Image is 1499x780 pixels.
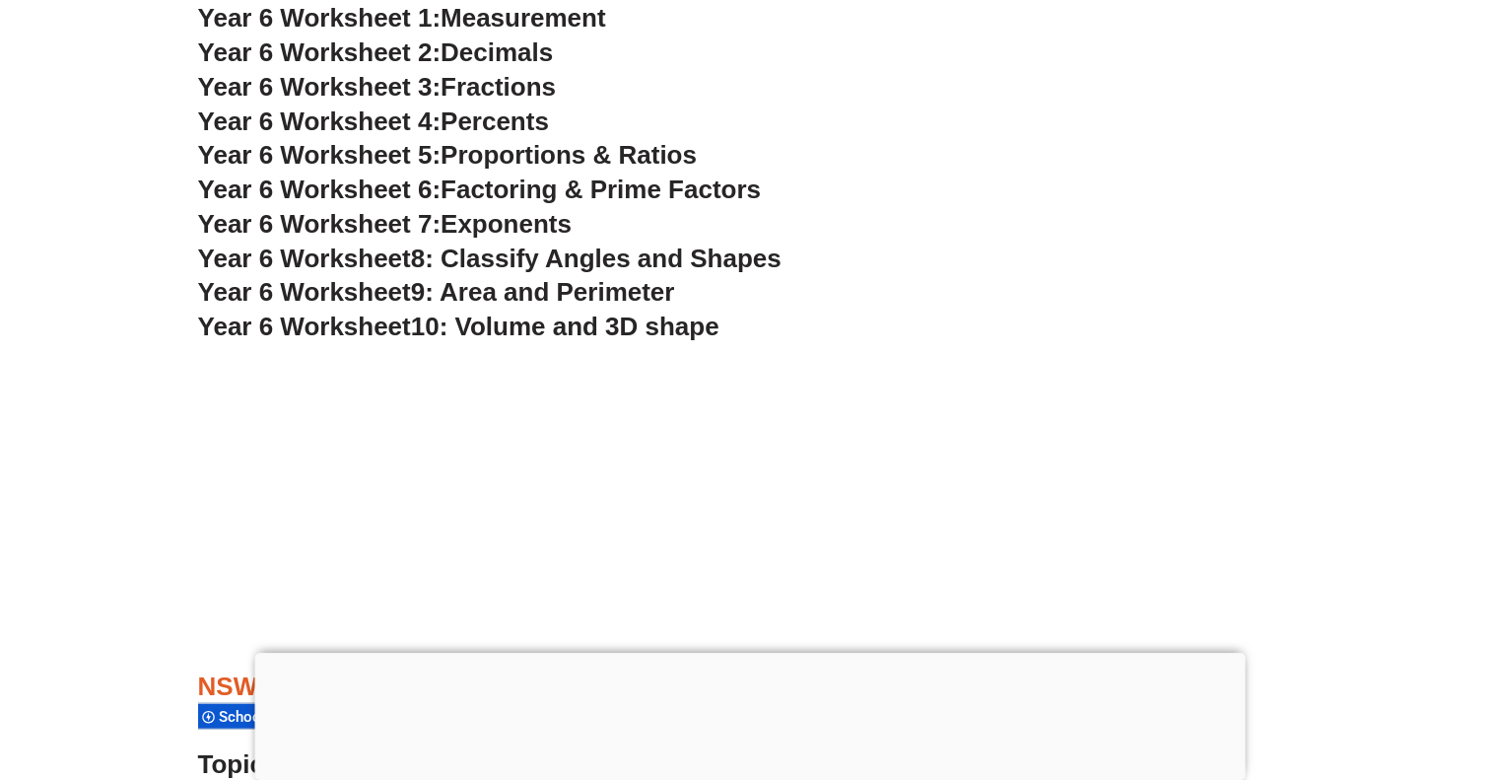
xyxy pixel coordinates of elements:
[198,209,572,239] a: Year 6 Worksheet 7:Exponents
[198,106,442,136] span: Year 6 Worksheet 4:
[198,277,411,307] span: Year 6 Worksheet
[1400,685,1499,780] iframe: Chat Widget
[441,209,572,239] span: Exponents
[254,653,1245,775] iframe: Advertisement
[198,703,327,730] div: School supplies
[198,106,549,136] a: Year 6 Worksheet 4:Percents
[441,37,553,67] span: Decimals
[198,209,442,239] span: Year 6 Worksheet 7:
[198,3,606,33] a: Year 6 Worksheet 1:Measurement
[198,175,442,204] span: Year 6 Worksheet 6:
[198,140,697,170] a: Year 6 Worksheet 5:Proportions & Ratios
[198,244,411,273] span: Year 6 Worksheet
[198,37,442,67] span: Year 6 Worksheet 2:
[441,140,697,170] span: Proportions & Ratios
[198,749,552,779] a: Topic 1:Weight Measurement
[198,312,411,341] span: Year 6 Worksheet
[198,175,761,204] a: Year 6 Worksheet 6:Factoring & Prime Factors
[198,72,556,102] a: Year 6 Worksheet 3:Fractions
[198,312,719,341] a: Year 6 Worksheet10: Volume and 3D shape
[198,749,295,779] span: Topic 1:
[411,277,675,307] span: 9: Area and Perimeter
[159,364,1341,640] iframe: Advertisement
[198,3,442,33] span: Year 6 Worksheet 1:
[441,72,556,102] span: Fractions
[198,277,675,307] a: Year 6 Worksheet9: Area and Perimeter
[198,140,442,170] span: Year 6 Worksheet 5:
[411,312,719,341] span: 10: Volume and 3D shape
[198,37,554,67] a: Year 6 Worksheet 2:Decimals
[441,106,549,136] span: Percents
[441,175,761,204] span: Factoring & Prime Factors
[219,708,330,726] span: School supplies
[198,671,1302,704] h3: NSW Selective High Schools Practice Worksheets
[441,3,606,33] span: Measurement
[198,72,442,102] span: Year 6 Worksheet 3:
[411,244,782,273] span: 8: Classify Angles and Shapes
[198,244,782,273] a: Year 6 Worksheet8: Classify Angles and Shapes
